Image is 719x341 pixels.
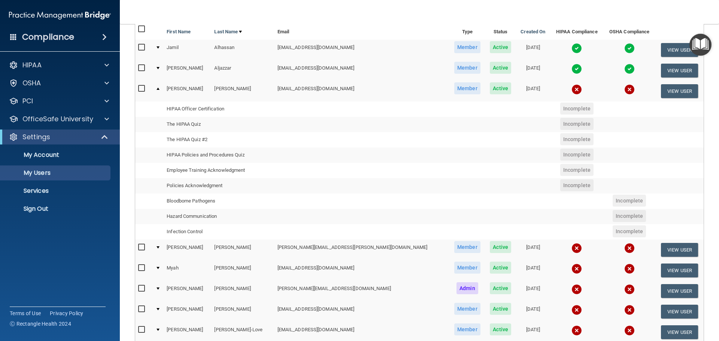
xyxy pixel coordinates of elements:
[164,301,211,322] td: [PERSON_NAME]
[516,81,550,101] td: [DATE]
[274,60,449,81] td: [EMAIL_ADDRESS][DOMAIN_NAME]
[164,132,274,147] td: The HIPAA Quiz #2
[50,310,84,317] a: Privacy Policy
[5,205,107,213] p: Sign Out
[164,194,274,209] td: Bloodborne Pathogens
[22,61,42,70] p: HIPAA
[624,43,635,54] img: tick.e7d51cea.svg
[516,240,550,260] td: [DATE]
[164,40,211,60] td: Jamil
[9,97,109,106] a: PCI
[5,151,107,159] p: My Account
[624,64,635,74] img: tick.e7d51cea.svg
[164,281,211,301] td: [PERSON_NAME]
[274,40,449,60] td: [EMAIL_ADDRESS][DOMAIN_NAME]
[9,115,109,124] a: OfficeSafe University
[624,264,635,274] img: cross.ca9f0e7f.svg
[164,224,274,240] td: Infection Control
[661,64,698,77] button: View User
[490,82,511,94] span: Active
[516,301,550,322] td: [DATE]
[560,103,594,115] span: Incomplete
[10,310,41,317] a: Terms of Use
[571,84,582,95] img: cross.ca9f0e7f.svg
[211,281,274,301] td: [PERSON_NAME]
[164,60,211,81] td: [PERSON_NAME]
[22,79,41,88] p: OSHA
[274,81,449,101] td: [EMAIL_ADDRESS][DOMAIN_NAME]
[9,8,111,23] img: PMB logo
[490,262,511,274] span: Active
[689,34,712,56] button: Open Resource Center
[560,179,594,191] span: Incomplete
[521,27,545,36] a: Created On
[490,303,511,315] span: Active
[490,241,511,253] span: Active
[22,97,33,106] p: PCI
[661,284,698,298] button: View User
[516,260,550,281] td: [DATE]
[603,22,655,40] th: OSHA Compliance
[454,241,480,253] span: Member
[589,288,710,318] iframe: Drift Widget Chat Controller
[211,301,274,322] td: [PERSON_NAME]
[22,115,93,124] p: OfficeSafe University
[164,209,274,224] td: Hazard Communication
[516,40,550,60] td: [DATE]
[613,210,646,222] span: Incomplete
[456,282,478,294] span: Admin
[274,260,449,281] td: [EMAIL_ADDRESS][DOMAIN_NAME]
[274,240,449,260] td: [PERSON_NAME][EMAIL_ADDRESS][PERSON_NAME][DOMAIN_NAME]
[661,325,698,339] button: View User
[211,40,274,60] td: Alhassan
[164,117,274,132] td: The HIPAA Quiz
[550,22,603,40] th: HIPAA Compliance
[454,62,480,74] span: Member
[5,169,107,177] p: My Users
[490,41,511,53] span: Active
[661,243,698,257] button: View User
[274,281,449,301] td: [PERSON_NAME][EMAIL_ADDRESS][DOMAIN_NAME]
[560,149,594,161] span: Incomplete
[624,243,635,253] img: cross.ca9f0e7f.svg
[454,82,480,94] span: Member
[274,301,449,322] td: [EMAIL_ADDRESS][DOMAIN_NAME]
[516,281,550,301] td: [DATE]
[167,27,191,36] a: First Name
[661,264,698,277] button: View User
[164,240,211,260] td: [PERSON_NAME]
[454,41,480,53] span: Member
[571,64,582,74] img: tick.e7d51cea.svg
[164,101,274,117] td: HIPAA Officer Certification
[516,60,550,81] td: [DATE]
[164,81,211,101] td: [PERSON_NAME]
[485,22,516,40] th: Status
[164,163,274,178] td: Employee Training Acknowledgment
[490,323,511,335] span: Active
[571,43,582,54] img: tick.e7d51cea.svg
[571,264,582,274] img: cross.ca9f0e7f.svg
[211,240,274,260] td: [PERSON_NAME]
[211,81,274,101] td: [PERSON_NAME]
[560,133,594,145] span: Incomplete
[490,282,511,294] span: Active
[5,187,107,195] p: Services
[661,84,698,98] button: View User
[164,260,211,281] td: Myah
[571,305,582,315] img: cross.ca9f0e7f.svg
[454,323,480,335] span: Member
[613,225,646,237] span: Incomplete
[613,195,646,207] span: Incomplete
[571,284,582,295] img: cross.ca9f0e7f.svg
[490,62,511,74] span: Active
[211,60,274,81] td: Aljazzar
[9,133,109,141] a: Settings
[9,79,109,88] a: OSHA
[10,320,71,328] span: Ⓒ Rectangle Health 2024
[624,325,635,336] img: cross.ca9f0e7f.svg
[449,22,485,40] th: Type
[661,43,698,57] button: View User
[164,178,274,194] td: Policies Acknowledgment
[22,32,74,42] h4: Compliance
[560,118,594,130] span: Incomplete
